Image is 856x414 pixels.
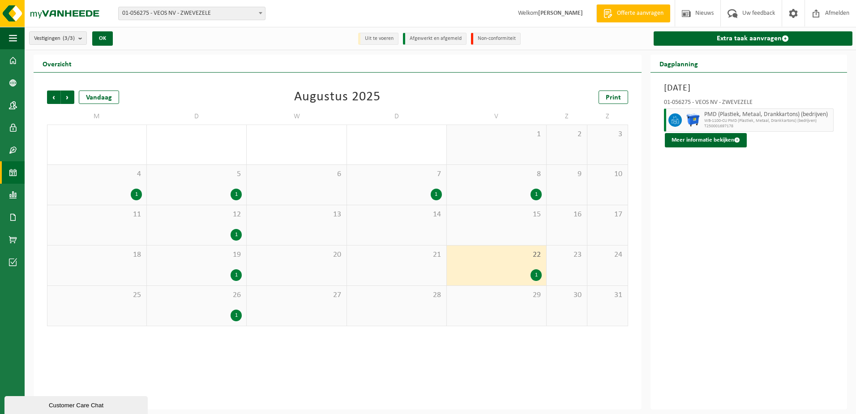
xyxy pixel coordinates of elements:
[251,250,342,260] span: 20
[551,129,582,139] span: 2
[351,169,442,179] span: 7
[4,394,150,414] iframe: chat widget
[531,269,542,281] div: 1
[704,124,831,129] span: T250001697178
[704,118,831,124] span: WB-1100-CU PMD (Plastiek, Metaal, Drankkartons) (bedrijven)
[592,250,623,260] span: 24
[147,108,247,125] td: D
[351,250,442,260] span: 21
[538,10,583,17] strong: [PERSON_NAME]
[52,250,142,260] span: 18
[704,111,831,118] span: PMD (Plastiek, Metaal, Drankkartons) (bedrijven)
[347,108,447,125] td: D
[151,250,242,260] span: 19
[92,31,113,46] button: OK
[151,290,242,300] span: 26
[471,33,521,45] li: Non-conformiteit
[131,189,142,200] div: 1
[151,210,242,220] span: 12
[592,129,623,139] span: 3
[52,169,142,179] span: 4
[294,91,381,104] div: Augustus 2025
[551,210,582,220] span: 16
[447,108,547,125] td: V
[358,33,398,45] li: Uit te voeren
[551,169,582,179] span: 9
[664,82,834,95] h3: [DATE]
[231,229,242,241] div: 1
[592,290,623,300] span: 31
[247,108,347,125] td: W
[29,31,87,45] button: Vestigingen(3/3)
[651,55,707,72] h2: Dagplanning
[596,4,670,22] a: Offerte aanvragen
[547,108,587,125] td: Z
[52,210,142,220] span: 11
[47,108,147,125] td: M
[61,91,74,104] span: Volgende
[665,133,747,147] button: Meer informatie bekijken
[231,189,242,200] div: 1
[606,94,621,101] span: Print
[351,210,442,220] span: 14
[52,290,142,300] span: 25
[451,129,542,139] span: 1
[592,210,623,220] span: 17
[686,113,700,127] img: WB-1100-HPE-BE-01
[615,9,666,18] span: Offerte aanvragen
[118,7,265,20] span: 01-056275 - VEOS NV - ZWEVEZELE
[654,31,852,46] a: Extra taak aanvragen
[451,169,542,179] span: 8
[151,169,242,179] span: 5
[403,33,467,45] li: Afgewerkt en afgemeld
[551,290,582,300] span: 30
[251,169,342,179] span: 6
[231,310,242,321] div: 1
[551,250,582,260] span: 23
[251,290,342,300] span: 27
[251,210,342,220] span: 13
[451,290,542,300] span: 29
[599,91,628,104] a: Print
[587,108,628,125] td: Z
[63,35,75,41] count: (3/3)
[351,290,442,300] span: 28
[34,55,81,72] h2: Overzicht
[34,32,75,45] span: Vestigingen
[79,91,119,104] div: Vandaag
[431,189,442,200] div: 1
[664,99,834,108] div: 01-056275 - VEOS NV - ZWEVEZELE
[451,250,542,260] span: 22
[119,7,265,20] span: 01-056275 - VEOS NV - ZWEVEZELE
[231,269,242,281] div: 1
[451,210,542,220] span: 15
[47,91,60,104] span: Vorige
[592,169,623,179] span: 10
[531,189,542,200] div: 1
